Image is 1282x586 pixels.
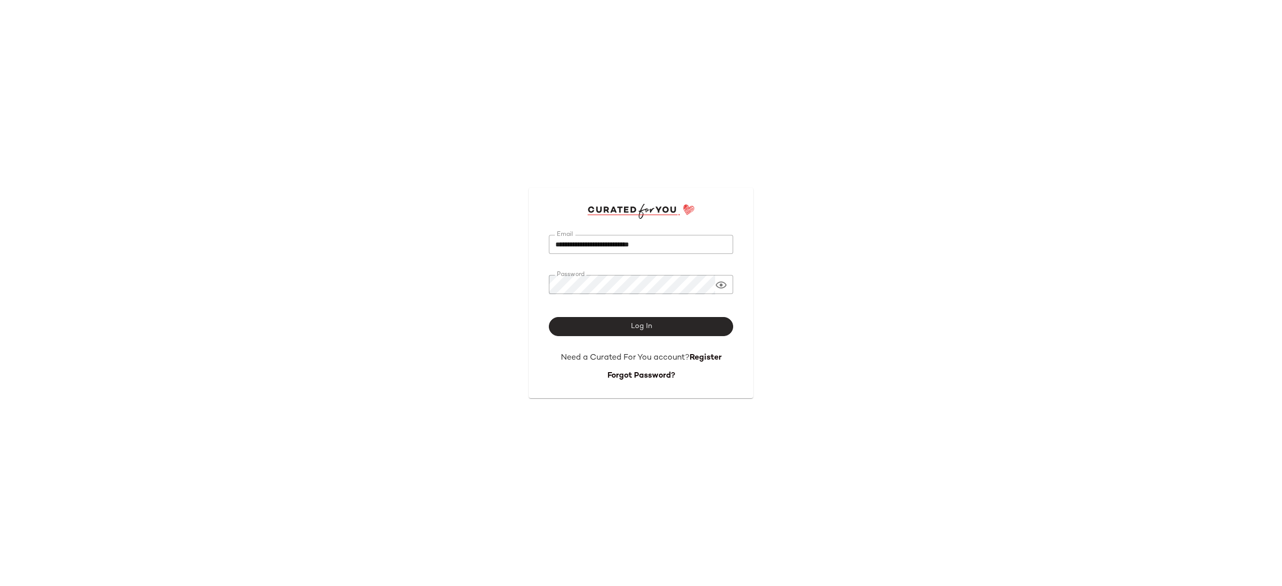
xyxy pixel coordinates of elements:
a: Register [690,354,722,362]
span: Need a Curated For You account? [561,354,690,362]
button: Log In [549,317,733,336]
a: Forgot Password? [607,372,675,380]
span: Log In [630,323,652,331]
img: cfy_login_logo.DGdB1djN.svg [587,204,695,219]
